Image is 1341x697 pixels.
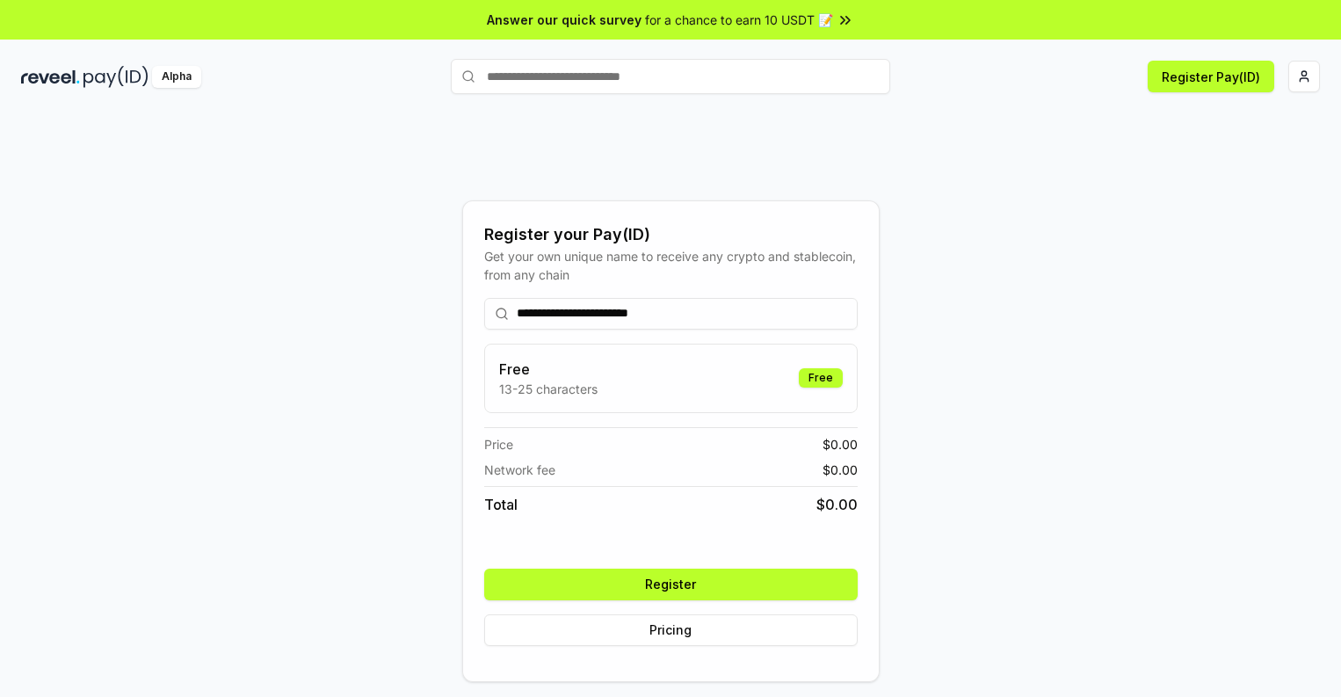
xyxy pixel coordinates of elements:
[152,66,201,88] div: Alpha
[21,66,80,88] img: reveel_dark
[484,461,555,479] span: Network fee
[484,614,858,646] button: Pricing
[499,380,598,398] p: 13-25 characters
[823,435,858,454] span: $ 0.00
[484,247,858,284] div: Get your own unique name to receive any crypto and stablecoin, from any chain
[484,569,858,600] button: Register
[484,435,513,454] span: Price
[645,11,833,29] span: for a chance to earn 10 USDT 📝
[484,494,518,515] span: Total
[487,11,642,29] span: Answer our quick survey
[816,494,858,515] span: $ 0.00
[83,66,149,88] img: pay_id
[799,368,843,388] div: Free
[823,461,858,479] span: $ 0.00
[484,222,858,247] div: Register your Pay(ID)
[499,359,598,380] h3: Free
[1148,61,1274,92] button: Register Pay(ID)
